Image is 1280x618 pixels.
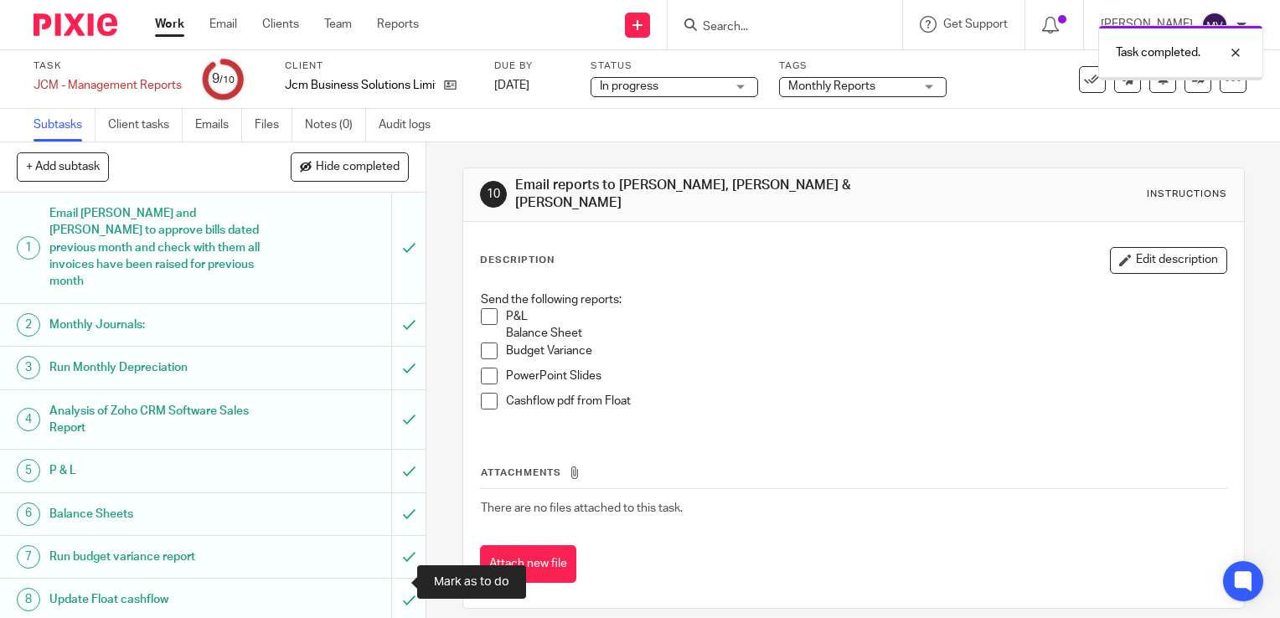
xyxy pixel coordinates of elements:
a: Files [255,109,292,142]
div: JCM - Management Reports [34,77,182,94]
label: Due by [494,59,570,73]
span: Attachments [481,468,561,477]
a: Email [209,16,237,33]
a: Reports [377,16,419,33]
button: Hide completed [291,152,409,181]
p: Task completed. [1116,44,1200,61]
div: 8 [17,588,40,611]
div: 10 [480,181,507,208]
label: Client [285,59,473,73]
a: Team [324,16,352,33]
a: Clients [262,16,299,33]
img: Pixie [34,13,117,36]
p: Jcm Business Solutions Limited [285,77,436,94]
div: Instructions [1147,188,1227,201]
button: Attach new file [480,545,576,583]
p: PowerPoint Slides [506,368,1226,384]
small: /10 [219,75,235,85]
p: P&L Balance Sheet [506,308,1226,342]
div: 9 [212,70,235,89]
label: Task [34,59,182,73]
p: Description [480,254,555,267]
a: Emails [195,109,242,142]
div: 7 [17,545,40,569]
h1: Email [PERSON_NAME] and [PERSON_NAME] to approve bills dated previous month and check with them a... [49,201,266,295]
div: 1 [17,236,40,260]
div: 3 [17,356,40,379]
a: Audit logs [379,109,443,142]
label: Status [591,59,758,73]
img: svg%3E [1201,12,1228,39]
span: There are no files attached to this task. [481,502,683,514]
p: Budget Variance [506,342,1226,359]
p: Cashflow pdf from Float [506,393,1226,409]
a: Client tasks [108,109,183,142]
div: 2 [17,313,40,337]
div: 4 [17,408,40,431]
button: Edit description [1110,247,1227,274]
h1: Balance Sheets [49,502,266,527]
span: [DATE] [494,80,529,91]
p: Send the following reports: [481,291,1226,308]
span: Monthly Reports [788,80,875,92]
a: Subtasks [34,109,95,142]
div: 5 [17,459,40,482]
div: 6 [17,502,40,526]
h1: Email reports to [PERSON_NAME], [PERSON_NAME] & [PERSON_NAME] [515,177,889,213]
h1: Analysis of Zoho CRM Software Sales Report [49,399,266,441]
span: In progress [600,80,658,92]
a: Notes (0) [305,109,366,142]
button: + Add subtask [17,152,109,181]
h1: Update Float cashflow [49,587,266,612]
h1: Run budget variance report [49,544,266,569]
h1: P & L [49,458,266,483]
a: Work [155,16,184,33]
span: Hide completed [316,161,400,174]
h1: Run Monthly Depreciation [49,355,266,380]
h1: Monthly Journals: [49,312,266,337]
